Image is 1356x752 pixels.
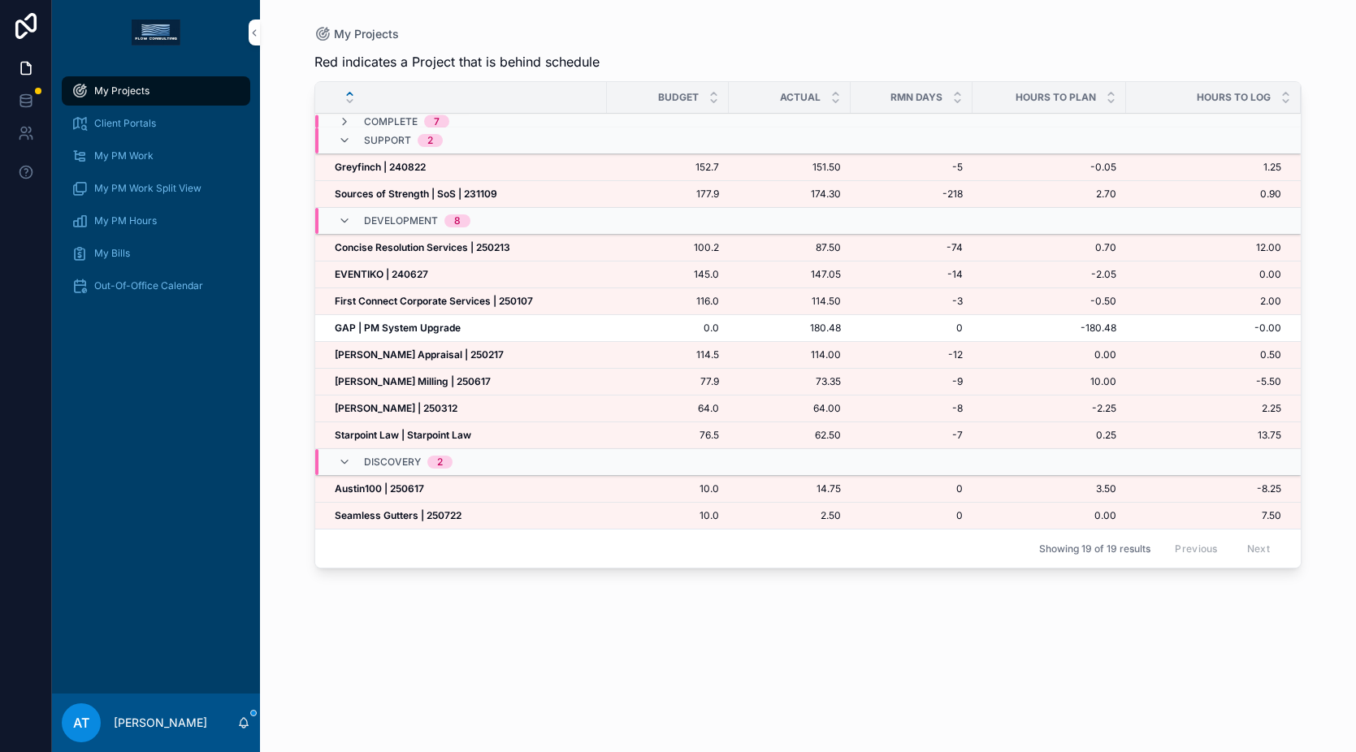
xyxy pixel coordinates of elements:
[617,375,719,388] a: 77.9
[335,509,597,522] a: Seamless Gutters | 250722
[454,214,461,227] div: 8
[739,509,841,522] a: 2.50
[335,402,597,415] a: [PERSON_NAME] | 250312
[860,348,963,361] span: -12
[1126,188,1281,201] a: 0.90
[860,375,963,388] a: -9
[860,402,963,415] a: -8
[62,109,250,138] a: Client Portals
[982,322,1116,335] a: -180.48
[860,509,963,522] a: 0
[335,241,597,254] a: Concise Resolution Services | 250213
[434,115,440,128] div: 7
[982,161,1116,174] span: -0.05
[860,482,963,495] span: 0
[617,402,719,415] a: 64.0
[860,429,963,442] a: -7
[617,268,719,281] span: 145.0
[617,241,719,254] a: 100.2
[739,375,841,388] a: 73.35
[1126,402,1281,415] a: 2.25
[437,456,443,469] div: 2
[982,429,1116,442] a: 0.25
[982,268,1116,281] span: -2.05
[739,322,841,335] span: 180.48
[617,295,719,308] a: 116.0
[860,268,963,281] a: -14
[62,76,250,106] a: My Projects
[1197,91,1271,104] span: Hours to Log
[739,268,841,281] a: 147.05
[62,239,250,268] a: My Bills
[335,348,504,361] strong: [PERSON_NAME] Appraisal | 250217
[335,295,597,308] a: First Connect Corporate Services | 250107
[982,375,1116,388] a: 10.00
[335,482,424,495] strong: Austin100 | 250617
[335,375,597,388] a: [PERSON_NAME] Milling | 250617
[739,402,841,415] a: 64.00
[1126,375,1281,388] span: -5.50
[94,279,203,292] span: Out-Of-Office Calendar
[335,375,491,387] strong: [PERSON_NAME] Milling | 250617
[94,117,156,130] span: Client Portals
[617,429,719,442] span: 76.5
[739,429,841,442] a: 62.50
[739,295,841,308] a: 114.50
[1126,322,1281,335] span: -0.00
[334,26,399,42] span: My Projects
[335,509,461,521] strong: Seamless Gutters | 250722
[62,271,250,300] a: Out-Of-Office Calendar
[1039,542,1150,555] span: Showing 19 of 19 results
[982,509,1116,522] span: 0.00
[1126,509,1281,522] a: 7.50
[1126,429,1281,442] a: 13.75
[62,174,250,203] a: My PM Work Split View
[617,161,719,174] span: 152.7
[1126,268,1281,281] a: 0.00
[860,295,963,308] a: -3
[982,295,1116,308] span: -0.50
[860,188,963,201] a: -218
[860,161,963,174] a: -5
[1126,161,1281,174] a: 1.25
[982,402,1116,415] a: -2.25
[617,322,719,335] a: 0.0
[860,241,963,254] a: -74
[335,295,533,307] strong: First Connect Corporate Services | 250107
[94,247,130,260] span: My Bills
[982,188,1116,201] a: 2.70
[314,26,399,42] a: My Projects
[1126,482,1281,495] span: -8.25
[982,241,1116,254] a: 0.70
[982,482,1116,495] a: 3.50
[364,456,421,469] span: Discovery
[739,161,841,174] a: 151.50
[335,322,461,334] strong: GAP | PM System Upgrade
[617,188,719,201] span: 177.9
[364,115,418,128] span: Complete
[364,134,411,147] span: Support
[739,482,841,495] a: 14.75
[739,188,841,201] a: 174.30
